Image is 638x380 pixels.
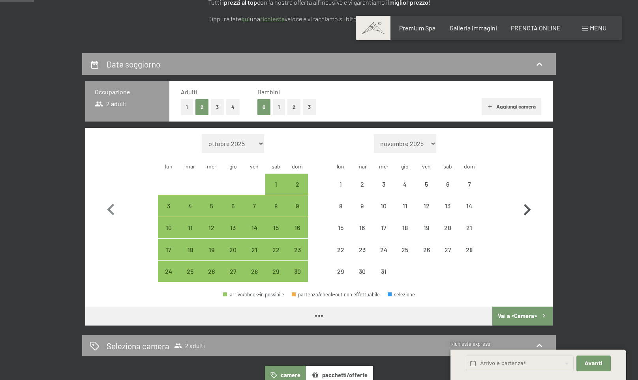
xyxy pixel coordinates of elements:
div: 21 [244,247,264,266]
div: Mon Dec 08 2025 [330,195,351,217]
button: 0 [257,99,270,115]
div: Fri Nov 28 2025 [244,261,265,282]
div: arrivo/check-in non effettuabile [351,174,373,195]
div: arrivo/check-in non effettuabile [394,195,416,217]
button: 3 [211,99,224,115]
div: 10 [373,203,393,223]
span: Avanti [585,360,602,367]
div: 25 [180,268,200,288]
div: 12 [417,203,436,223]
div: Sat Dec 06 2025 [437,174,458,195]
a: PRENOTA ONLINE [511,24,561,32]
div: 20 [438,225,458,244]
div: arrivo/check-in possibile [158,261,179,282]
abbr: giovedì [229,163,237,170]
div: arrivo/check-in possibile [201,217,222,238]
div: 29 [266,268,286,288]
div: Sun Nov 30 2025 [287,261,308,282]
div: arrivo/check-in non effettuabile [459,195,480,217]
div: 13 [223,225,243,244]
div: 7 [244,203,264,223]
div: arrivo/check-in possibile [265,195,287,217]
div: arrivo/check-in possibile [222,195,244,217]
a: Galleria immagini [450,24,497,32]
div: arrivo/check-in non effettuabile [437,174,458,195]
div: 11 [180,225,200,244]
button: Mese precedente [99,134,122,283]
div: Thu Nov 13 2025 [222,217,244,238]
div: Wed Dec 03 2025 [373,174,394,195]
div: 6 [438,181,458,201]
button: 1 [181,99,193,115]
div: 12 [202,225,221,244]
div: 23 [287,247,307,266]
div: arrivo/check-in possibile [265,261,287,282]
button: 2 [287,99,300,115]
div: Wed Dec 17 2025 [373,217,394,238]
div: arrivo/check-in non effettuabile [437,195,458,217]
div: Mon Nov 10 2025 [158,217,179,238]
div: arrivo/check-in non effettuabile [330,239,351,260]
span: Richiesta express [450,341,490,347]
div: 9 [287,203,307,223]
div: Fri Dec 12 2025 [416,195,437,217]
div: arrivo/check-in non effettuabile [416,174,437,195]
div: 3 [159,203,178,223]
div: Fri Nov 07 2025 [244,195,265,217]
div: 23 [352,247,372,266]
abbr: martedì [186,163,195,170]
div: arrivo/check-in non effettuabile [416,217,437,238]
div: Mon Nov 17 2025 [158,239,179,260]
div: 14 [460,203,479,223]
div: arrivo/check-in possibile [244,239,265,260]
button: Aggiungi camera [482,98,541,115]
div: arrivo/check-in non effettuabile [330,261,351,282]
a: Premium Spa [399,24,435,32]
div: 5 [417,181,436,201]
a: richiesta [260,15,285,22]
div: 22 [331,247,351,266]
div: 30 [287,268,307,288]
div: 20 [223,247,243,266]
div: Wed Dec 24 2025 [373,239,394,260]
div: arrivo/check-in possibile [222,239,244,260]
div: Wed Nov 26 2025 [201,261,222,282]
div: Tue Dec 23 2025 [351,239,373,260]
div: 16 [287,225,307,244]
div: 6 [223,203,243,223]
h3: Occupazione [95,88,160,96]
div: arrivo/check-in possibile [158,239,179,260]
div: 4 [395,181,415,201]
div: arrivo/check-in possibile [244,195,265,217]
div: 29 [331,268,351,288]
span: 2 adulti [174,342,205,350]
div: Sat Dec 20 2025 [437,217,458,238]
div: 10 [159,225,178,244]
button: 4 [226,99,240,115]
div: 8 [266,203,286,223]
div: arrivo/check-in non effettuabile [330,174,351,195]
div: Sat Nov 08 2025 [265,195,287,217]
div: Sun Nov 02 2025 [287,174,308,195]
div: Mon Nov 24 2025 [158,261,179,282]
div: Mon Dec 22 2025 [330,239,351,260]
div: 8 [331,203,351,223]
div: arrivo/check-in possibile [179,195,201,217]
a: quì [241,15,250,22]
abbr: venerdì [422,163,431,170]
div: Wed Nov 12 2025 [201,217,222,238]
div: arrivo/check-in possibile [287,239,308,260]
span: Menu [590,24,606,32]
div: 19 [417,225,436,244]
p: Oppure fate una veloce e vi facciamo subito la offerta piacevole. Grazie [122,14,516,24]
div: arrivo/check-in non effettuabile [373,174,394,195]
div: Fri Dec 19 2025 [416,217,437,238]
div: Sat Nov 01 2025 [265,174,287,195]
div: Sat Nov 22 2025 [265,239,287,260]
div: arrivo/check-in non effettuabile [394,239,416,260]
div: Fri Dec 05 2025 [416,174,437,195]
div: arrivo/check-in non effettuabile [459,239,480,260]
div: arrivo/check-in non effettuabile [394,217,416,238]
div: Mon Dec 15 2025 [330,217,351,238]
div: arrivo/check-in possibile [179,261,201,282]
